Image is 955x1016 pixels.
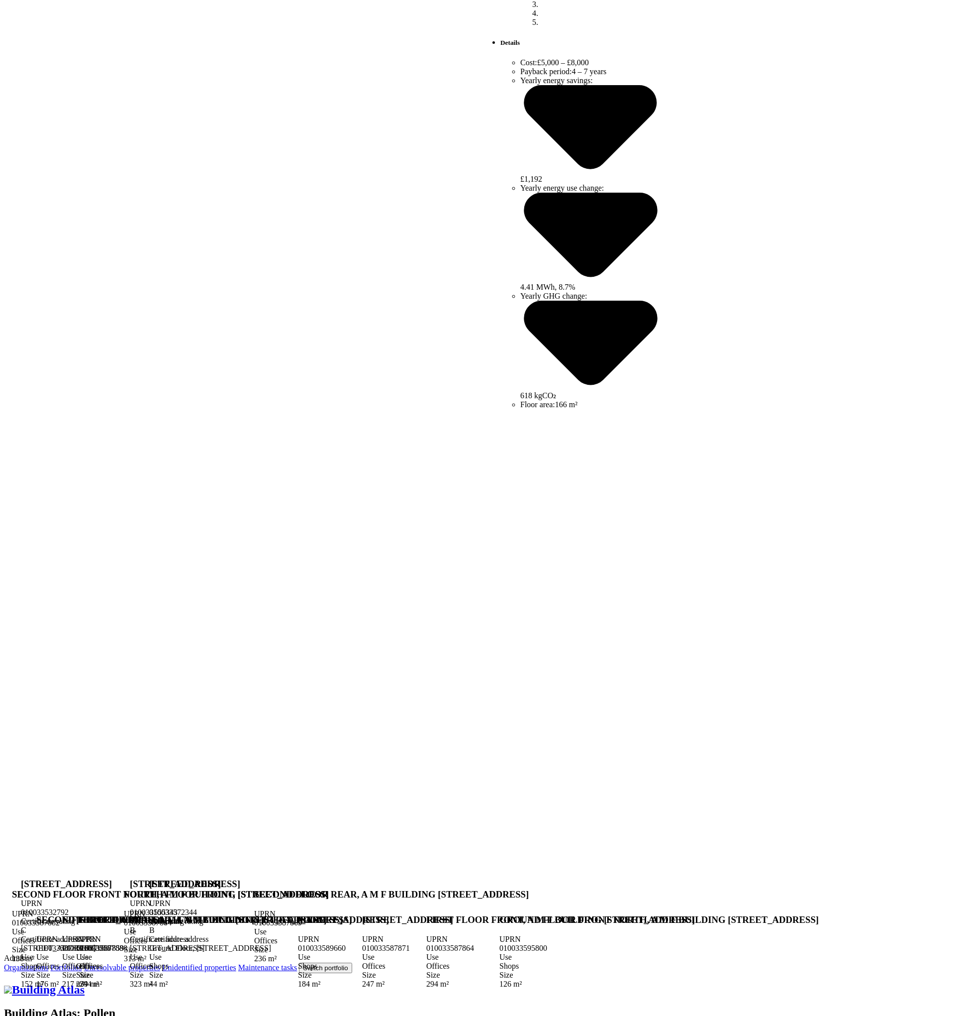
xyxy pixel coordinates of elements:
[520,76,661,184] li: Yearly energy savings:
[149,980,271,989] div: 44 m²
[21,962,112,971] div: Shops
[520,58,661,67] li: Cost:
[254,945,529,954] div: Size
[499,914,819,925] h3: GROUND FLOOR FRONT NORTH, A M F BUILDING [STREET_ADDRESS]
[21,980,112,989] div: 152 m²
[254,927,529,936] div: Use
[298,914,389,925] h3: [STREET_ADDRESS]
[12,936,329,945] div: Offices
[21,879,112,890] h3: [STREET_ADDRESS]
[426,980,695,989] div: 294 m²
[149,899,271,908] div: UPRN
[12,889,329,900] h3: SECOND FLOOR FRONT NORTH, A M F BUILDING [STREET_ADDRESS]
[362,971,453,980] div: Size
[520,382,661,400] span: 618 kgCO₂
[254,936,529,945] div: Offices
[21,908,112,917] div: 010033532792
[21,953,112,962] div: Use
[426,953,695,962] div: Use
[21,971,112,980] div: Size
[537,58,589,67] span: £5,000 – £8,000
[254,909,529,918] div: UPRN
[149,962,271,971] div: Shops
[555,400,577,409] span: 166 m²
[12,918,329,927] div: 010033587882
[298,953,389,962] div: Use
[298,962,389,971] div: Shops
[149,944,271,953] div: Ground Floor, [STREET_ADDRESS]
[499,953,819,962] div: Use
[298,944,389,953] div: 010033589660
[254,918,529,927] div: 010033587869
[21,926,112,935] div: C
[426,944,695,953] div: 010033587864
[149,935,271,944] div: Certificate address
[426,962,695,971] div: Offices
[21,899,112,908] div: UPRN
[500,39,661,47] h5: Details
[520,274,661,291] span: 4.41 MWh, 8.7%
[149,953,271,962] div: Use
[12,909,329,918] div: UPRN
[426,935,695,944] div: UPRN
[254,954,529,963] div: 236 m²
[572,67,607,76] span: 4 – 7 years
[4,983,85,996] a: Building Atlas
[499,980,819,989] div: 126 m²
[12,954,329,963] div: 138 m²
[12,927,329,936] div: Use
[520,67,661,76] li: Payback period:
[254,889,529,900] h3: SECOND FLOOR REAR, A M F BUILDING [STREET_ADDRESS]
[298,971,389,980] div: Size
[149,971,271,980] div: Size
[298,980,389,989] div: 184 m²
[520,292,661,400] li: Yearly GHG change:
[520,184,661,292] li: Yearly energy use change:
[149,908,271,917] div: 010033572344
[12,945,329,954] div: Size
[21,935,112,944] div: Certificate address
[149,917,271,926] div: Certificate rating
[362,980,453,989] div: 247 m²
[499,962,819,971] div: Shops
[362,962,453,971] div: Offices
[298,935,389,944] div: UPRN
[21,917,112,926] div: Certificate rating
[149,926,271,935] div: B
[499,935,819,944] div: UPRN
[4,986,12,994] img: main-0bbd2752.svg
[499,971,819,980] div: Size
[520,166,661,183] span: £1,192
[426,914,695,925] h3: FIRST FLOOR FRONT, A M F BUILDING [STREET_ADDRESS]
[520,400,661,409] li: Floor area:
[21,944,112,953] div: [STREET_ADDRESS]
[499,944,819,953] div: 010033595800
[130,879,221,890] h3: [STREET_ADDRESS]
[426,971,695,980] div: Size
[4,963,48,972] a: Organizations
[149,879,271,890] h3: [STREET_ADDRESS]
[4,945,951,962] label: Admin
